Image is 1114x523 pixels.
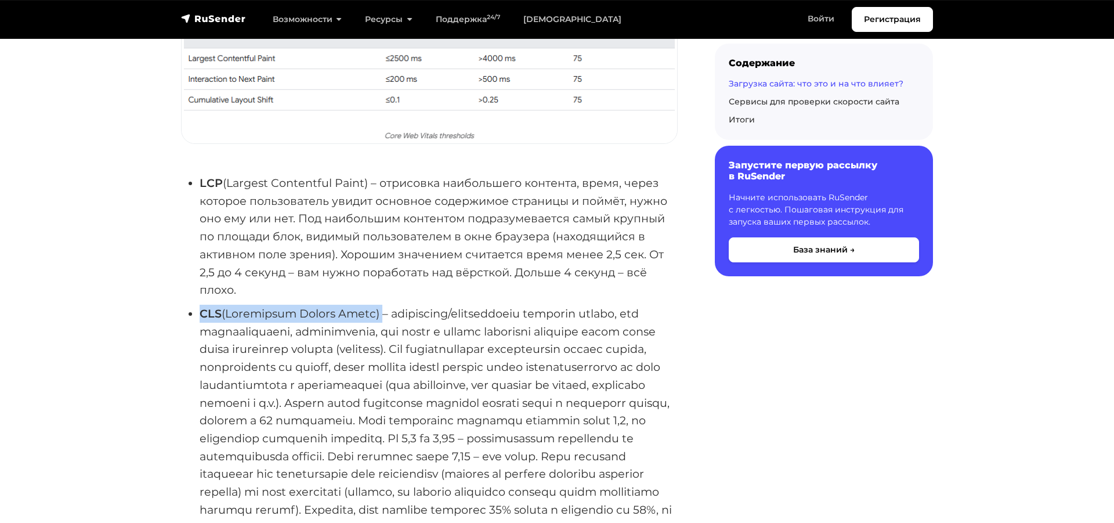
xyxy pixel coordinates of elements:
a: Регистрация [852,7,933,32]
p: Начните использовать RuSender с легкостью. Пошаговая инструкция для запуска ваших первых рассылок. [729,192,919,228]
sup: 24/7 [487,13,500,21]
div: Содержание [729,57,919,68]
a: Войти [796,7,846,31]
strong: CLS [200,306,222,320]
a: Загрузка сайта: что это и на что влияет? [729,78,903,89]
a: Запустите первую рассылку в RuSender Начните использовать RuSender с легкостью. Пошаговая инструк... [715,146,933,276]
a: Поддержка24/7 [424,8,512,31]
a: [DEMOGRAPHIC_DATA] [512,8,633,31]
a: Итоги [729,114,755,125]
a: Ресурсы [353,8,424,31]
img: RuSender [181,13,246,24]
h6: Запустите первую рассылку в RuSender [729,160,919,182]
a: Сервисы для проверки скорости сайта [729,96,899,107]
li: (Largest Contentful Paint) – отрисовка наибольшего контента, время, через которое пользователь ув... [200,174,678,299]
button: База знаний → [729,237,919,262]
strong: LCP [200,176,223,190]
a: Возможности [261,8,353,31]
